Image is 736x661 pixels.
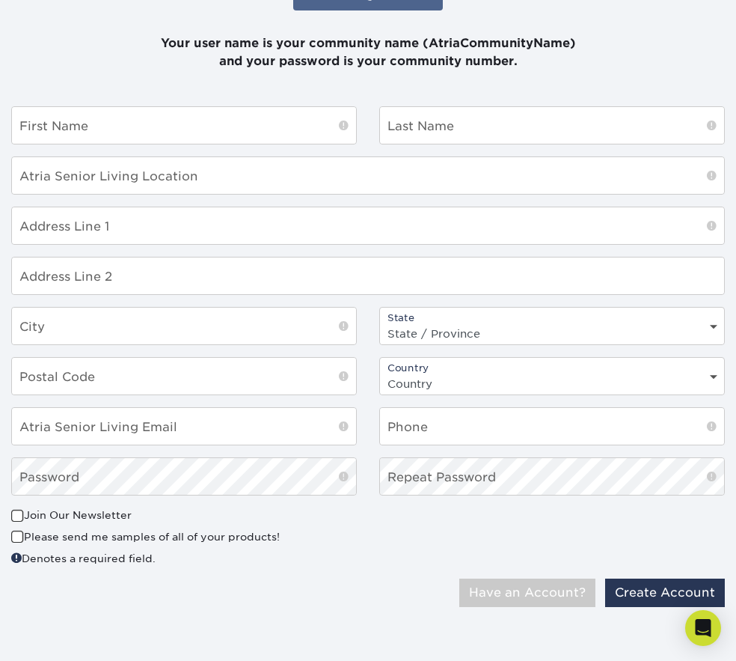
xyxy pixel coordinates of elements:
p: Your user name is your community name (AtriaCommunityName) and your password is your community nu... [11,16,725,70]
iframe: reCAPTCHA [497,508,698,559]
button: Have an Account? [459,579,595,607]
div: Open Intercom Messenger [685,610,721,646]
button: Create Account [605,579,725,607]
div: Denotes a required field. [11,550,357,566]
label: Please send me samples of all of your products! [11,529,280,544]
label: Join Our Newsletter [11,508,132,523]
